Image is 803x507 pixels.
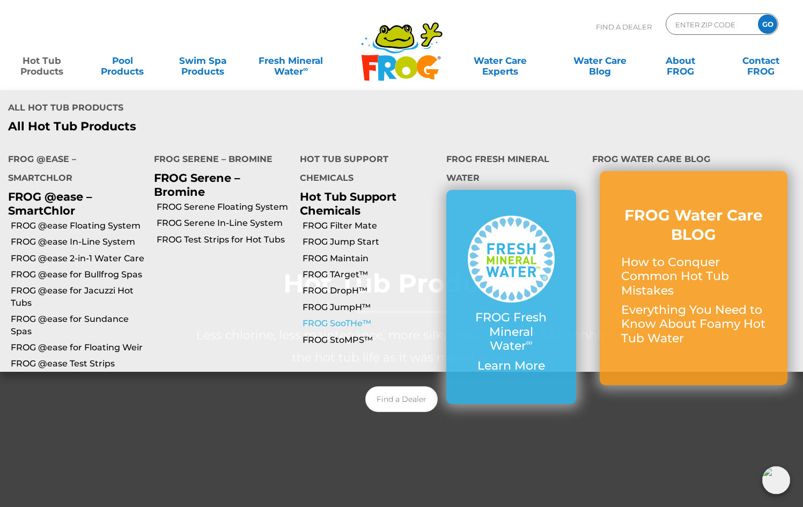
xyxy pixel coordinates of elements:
p: Everything You Need to Know About Foamy Hot Tub Water [621,303,766,346]
sup: ∞ [303,65,308,73]
h4: FROG Fresh Mineral Water [446,150,576,190]
a: All Hot Tub Products [8,120,394,134]
a: Hot Tub Support Chemicals [300,190,396,217]
a: Hot TubProducts [11,50,73,71]
a: Swim SpaProducts [172,50,234,71]
h4: Hot Tub Support Chemicals [300,150,430,190]
a: FROG @ease 2-in-1 Water Care [11,253,146,264]
a: Water CareBlog [569,50,632,71]
a: FROG @ease In-Line System [11,236,146,248]
p: Find A Dealer [596,13,652,40]
p: How to Conquer Common Hot Tub Mistakes [621,255,766,298]
a: FROG Serene In-Line System [157,217,292,229]
a: FROG Jump Start [303,236,438,248]
a: FROG JumpH™ [303,302,438,313]
input: Zip Code Form [674,17,747,32]
h3: FROG Water Care BLOG [621,205,766,245]
p: FROG Serene – Bromine [154,171,284,198]
a: FROG @ease for Bullfrog Spas [11,269,146,281]
a: FROG Water Care BLOG How to Conquer Common Hot Tub Mistakes Everything You Need to Know About Foa... [621,205,766,351]
a: FROG DropH™ [303,285,438,297]
a: PoolProducts [91,50,154,71]
a: FROG Test Strips for Hot Tubs [157,234,292,246]
a: FROG @ease Floating System [11,220,146,232]
a: FROG @ease Test Strips [11,358,146,370]
a: FROG SooTHe™ [303,318,438,329]
a: FROG Filter Mate [303,220,438,232]
a: Water CareExperts [450,50,551,71]
h4: FROG @ease – SmartChlor [8,150,138,190]
p: Learn More [468,359,555,373]
a: FROG @ease for Jacuzzi Hot Tubs [11,285,146,309]
h4: FROG Water Care Blog [592,150,795,171]
a: FROG @ease for Sundance Spas [11,313,146,337]
a: Fresh MineralWater∞ [252,50,330,71]
sup: ∞ [526,337,533,348]
a: FROG Maintain [303,253,438,264]
p: FROG Fresh Mineral Water [468,311,555,353]
a: Find a Dealer [365,386,438,412]
p: FROG @ease – SmartChlor [8,190,138,217]
h4: FROG Serene – Bromine [154,150,284,171]
input: GO [758,14,777,34]
h4: All Hot Tub Products [8,98,394,120]
a: FROG Serene Floating System [157,201,292,213]
a: AboutFROG [650,50,712,71]
a: FROG @ease for Floating Weir [11,342,146,354]
a: ContactFROG [730,50,792,71]
a: FROG StoMPS™ [303,334,438,346]
img: openIcon [762,466,790,494]
a: FROG Fresh Mineral Water∞ Learn More [468,216,555,378]
a: FROG TArget™ [303,269,438,281]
